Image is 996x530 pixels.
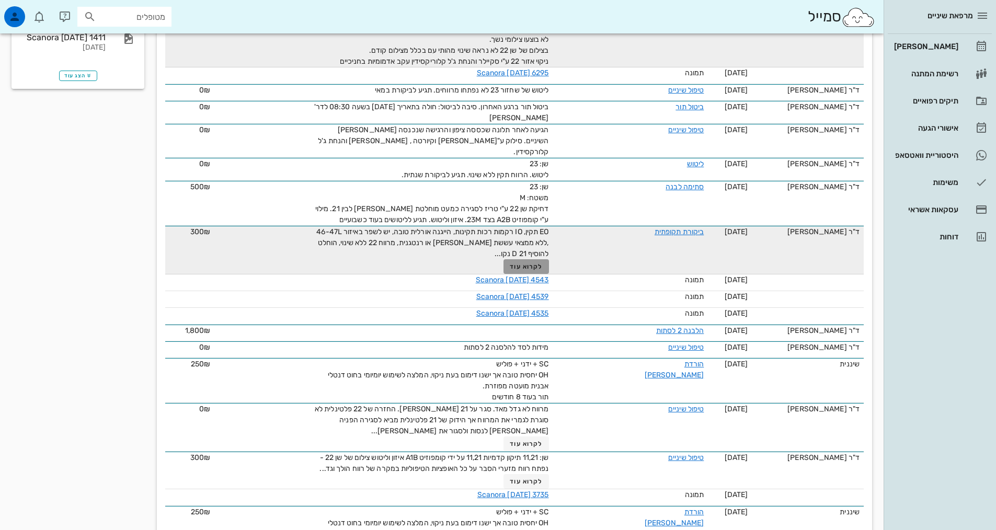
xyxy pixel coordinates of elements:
a: הלבנה 2 לסתות [656,326,704,335]
button: לקרוא עוד [503,259,549,274]
a: תיקים רפואיים [888,88,992,113]
div: דוחות [892,233,958,241]
a: טיפול שיניים [668,125,704,134]
div: אישורי הגעה [892,124,958,132]
span: [DATE] [725,159,748,168]
a: ביקורת תקופתית [655,227,704,236]
span: שן: 23 ליטוש. הרווח תקין ללא שינוי. תגיע לביקורת שנתית. [402,159,549,179]
span: 300₪ [190,453,210,462]
span: [DATE] [725,309,748,318]
div: ד"ר [PERSON_NAME] [756,101,860,112]
span: מרפאת שיניים [928,11,973,20]
span: לקרוא עוד [510,263,542,270]
span: שן: 23 משטח: M דחיקת שן 22 ע"י טריז לסגירה כמעט מוחלטת [PERSON_NAME] לבין 21. מילוי ע"י קומפוזיט ... [315,182,549,224]
div: ד"ר [PERSON_NAME] [756,181,860,192]
span: [DATE] [725,326,748,335]
span: 0₪ [199,102,210,111]
a: דוחות [888,224,992,249]
span: תמונה [685,490,704,499]
div: ד"ר [PERSON_NAME] [756,452,860,463]
span: תמונה [685,309,704,318]
div: רשימת המתנה [892,70,958,78]
span: [DATE] [725,125,748,134]
a: Scanora [DATE] 4535 [476,309,549,318]
a: סתימה לבנה [666,182,704,191]
span: 1,800₪ [185,326,211,335]
button: לקרוא עוד [503,436,549,451]
span: 500₪ [190,182,210,191]
a: טיפול שיניים [668,343,704,352]
div: Scanora [DATE] 1411 [21,32,106,42]
div: שיננית [756,506,860,517]
span: [DATE] [725,275,748,284]
div: עסקאות אשראי [892,205,958,214]
span: 250₪ [191,360,210,368]
span: 0₪ [199,343,210,352]
div: תיקים רפואיים [892,97,958,105]
a: הורדת [PERSON_NAME] [645,508,704,527]
span: [DATE] [725,508,748,516]
span: תמונה [685,68,704,77]
span: תג [31,8,37,15]
span: ביטול תור ברגע האחרון. סיבה לביטול: חולה בתאריך [DATE] בשעה 08:30 לדר' [PERSON_NAME] [314,102,549,122]
button: הצג עוד [59,71,97,81]
span: 0₪ [199,405,210,413]
a: רשימת המתנה [888,61,992,86]
div: ד"ר [PERSON_NAME] [756,85,860,96]
span: שן: 11,21 תיקון קדמיות 11,21 על ידי קומפוזיט A1B איזון וליטוש צילום של שן 22 - נפתח רווח מזערי הס... [319,453,548,473]
span: 0₪ [199,125,210,134]
a: Scanora [DATE] 4539 [476,292,549,301]
span: תמונה [685,292,704,301]
a: טיפול שיניים [668,86,704,95]
a: ביטול תור [676,102,704,111]
span: [DATE] [725,405,748,413]
span: מרווח לא גדל מאד. סגר על 21 [PERSON_NAME]. החזרה של 22 פלטינלית לא סוגרת לגמרי את המרווח אך הידוק... [315,405,549,435]
div: [PERSON_NAME] [892,42,958,51]
span: EO תקין, IO רקמות רכות תקינות, הייגנה אורלית טובה, יש לשפר באיזור 46-47L ,ללא ממצאי עששת [PERSON_... [316,227,548,258]
a: ליטוש [687,159,704,168]
img: SmileCloud logo [841,7,875,28]
a: משימות [888,170,992,195]
div: ד"ר [PERSON_NAME] [756,342,860,353]
div: סמייל [808,6,875,28]
span: [DATE] [725,86,748,95]
span: תמונה [685,275,704,284]
span: הצג עוד [64,73,92,79]
div: ד"ר [PERSON_NAME] [756,404,860,414]
a: אישורי הגעה [888,116,992,141]
span: לקרוא עוד [510,478,542,485]
span: [DATE] [725,292,748,301]
a: עסקאות אשראי [888,197,992,222]
div: שיננית [756,359,860,370]
span: [DATE] [725,490,748,499]
div: [DATE] [21,43,106,52]
div: ד"ר [PERSON_NAME] [756,226,860,237]
span: 0₪ [199,159,210,168]
a: Scanora [DATE] 4543 [476,275,549,284]
span: [DATE] [725,102,748,111]
span: [DATE] [725,227,748,236]
span: הגיעה לאחר תלונה שכססה ציפון והרגישה שנכנסה [PERSON_NAME] השיניים. סילוק ע"[PERSON_NAME] וקיורטה ... [318,125,548,156]
div: משימות [892,178,958,187]
span: ליטוש של שחזור 23 לא נפתחו מרווחים. תגיע לביקורת במאי [375,86,548,95]
a: Scanora [DATE] 6295 [477,68,549,77]
span: 250₪ [191,508,210,516]
span: [DATE] [725,360,748,368]
span: [DATE] [725,453,748,462]
span: [DATE] [725,68,748,77]
div: ד"ר [PERSON_NAME] [756,325,860,336]
span: 300₪ [190,227,210,236]
span: [DATE] [725,182,748,191]
span: לקרוא עוד [510,440,542,447]
a: טיפול שיניים [668,453,704,462]
a: היסטוריית וואטסאפ [888,143,992,168]
a: הורדת [PERSON_NAME] [645,360,704,379]
span: [DATE] [725,343,748,352]
button: לקרוא עוד [503,474,549,489]
span: מידות לסד להלסנה 2 לסתות [464,343,548,352]
div: ד"ר [PERSON_NAME] [756,158,860,169]
a: טיפול שיניים [668,405,704,413]
div: היסטוריית וואטסאפ [892,151,958,159]
a: Scanora [DATE] 3735 [477,490,549,499]
span: 0₪ [199,86,210,95]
